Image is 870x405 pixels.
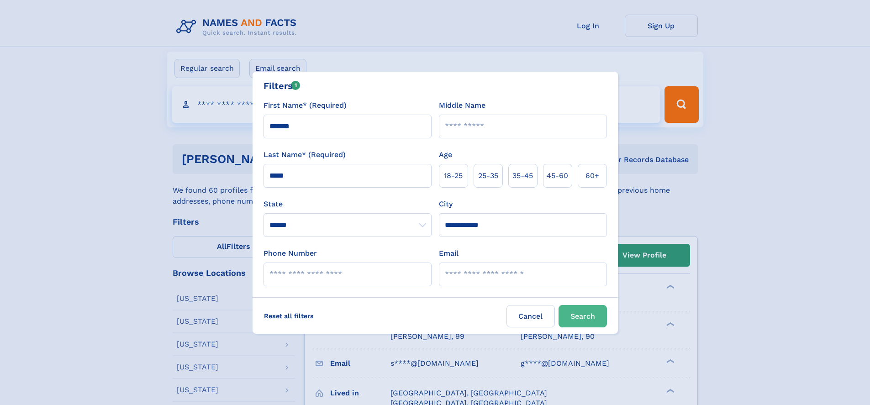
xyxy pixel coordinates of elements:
[264,199,432,210] label: State
[258,305,320,327] label: Reset all filters
[547,170,568,181] span: 45‑60
[512,170,533,181] span: 35‑45
[439,100,485,111] label: Middle Name
[585,170,599,181] span: 60+
[264,149,346,160] label: Last Name* (Required)
[478,170,498,181] span: 25‑35
[444,170,463,181] span: 18‑25
[439,199,453,210] label: City
[264,79,301,93] div: Filters
[559,305,607,327] button: Search
[506,305,555,327] label: Cancel
[264,248,317,259] label: Phone Number
[439,149,452,160] label: Age
[264,100,347,111] label: First Name* (Required)
[439,248,459,259] label: Email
